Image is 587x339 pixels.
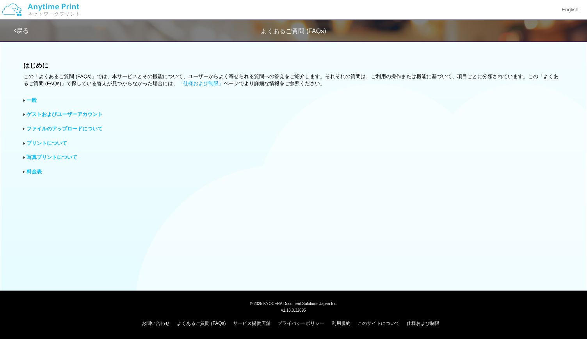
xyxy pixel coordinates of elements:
[233,321,270,326] a: サービス提供店舗
[27,126,103,132] a: ファイルのアップロードについて
[277,321,324,326] a: プライバシーポリシー
[27,169,42,175] a: 料金表
[178,80,224,86] a: 「仕様および制限」
[177,321,226,326] a: よくあるご質問 (FAQs)
[27,140,67,146] a: プリントについて
[250,301,338,306] span: © 2025 KYOCERA Document Solutions Japan Inc.
[407,321,439,326] a: 仕様および制限
[27,97,37,103] a: 一般
[332,321,350,326] a: 利用規約
[23,73,564,87] div: この「よくあるご質問 (FAQs)」では、本サービスとその機能について、ユーザーからよく寄せられる質問への答えをご紹介します。それぞれの質問は、ご利用の操作または機能に基づいて、項目ごとに分類さ...
[261,28,326,34] span: よくあるご質問 (FAQs)
[281,308,306,312] span: v1.18.0.32895
[27,154,77,160] a: 写真プリントについて
[14,27,29,34] a: 戻る
[142,321,170,326] a: お問い合わせ
[27,111,103,117] a: ゲストおよびユーザーアカウント
[358,321,400,326] a: このサイトについて
[23,62,564,69] h3: はじめに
